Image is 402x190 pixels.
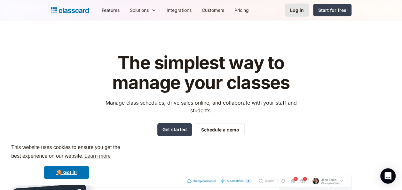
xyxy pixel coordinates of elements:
[162,3,197,17] a: Integrations
[11,144,122,161] span: This website uses cookies to ensure you get the best experience on our website.
[285,4,309,17] a: Log in
[99,53,303,92] h1: The simplest way to manage your classes
[196,123,245,136] a: Schedule a demo
[313,4,351,16] a: Start for free
[99,99,303,114] p: Manage class schedules, drive sales online, and collaborate with your staff and students.
[318,7,346,13] div: Start for free
[290,7,304,13] div: Log in
[197,3,229,17] a: Customers
[83,151,112,161] a: learn more about cookies
[51,6,89,15] a: home
[130,7,149,13] div: Solutions
[380,168,396,184] div: Open Intercom Messenger
[44,166,89,179] a: dismiss cookie message
[229,3,254,17] a: Pricing
[157,123,192,136] a: Get started
[97,3,125,17] a: Features
[5,138,128,185] div: cookieconsent
[125,3,162,17] div: Solutions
